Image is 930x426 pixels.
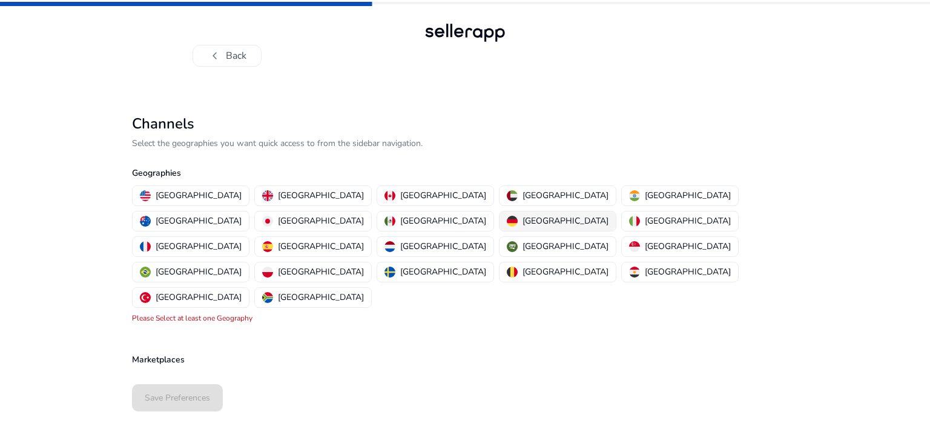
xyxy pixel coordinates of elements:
[156,215,242,227] p: [GEOGRAPHIC_DATA]
[629,216,640,227] img: it.svg
[140,241,151,252] img: fr.svg
[645,240,731,253] p: [GEOGRAPHIC_DATA]
[262,216,273,227] img: jp.svg
[193,45,262,67] button: chevron_leftBack
[278,189,364,202] p: [GEOGRAPHIC_DATA]
[278,291,364,304] p: [GEOGRAPHIC_DATA]
[523,215,608,227] p: [GEOGRAPHIC_DATA]
[140,292,151,303] img: tr.svg
[384,241,395,252] img: nl.svg
[629,241,640,252] img: sg.svg
[400,215,486,227] p: [GEOGRAPHIC_DATA]
[507,216,518,227] img: de.svg
[523,240,608,253] p: [GEOGRAPHIC_DATA]
[507,241,518,252] img: sa.svg
[400,189,486,202] p: [GEOGRAPHIC_DATA]
[278,240,364,253] p: [GEOGRAPHIC_DATA]
[507,267,518,278] img: be.svg
[132,137,798,150] p: Select the geographies you want quick access to from the sidebar navigation.
[156,189,242,202] p: [GEOGRAPHIC_DATA]
[208,48,222,63] span: chevron_left
[523,189,608,202] p: [GEOGRAPHIC_DATA]
[645,189,731,202] p: [GEOGRAPHIC_DATA]
[156,240,242,253] p: [GEOGRAPHIC_DATA]
[384,190,395,201] img: ca.svg
[132,167,798,179] p: Geographies
[507,190,518,201] img: ae.svg
[132,115,798,133] h2: Channels
[278,265,364,278] p: [GEOGRAPHIC_DATA]
[262,292,273,303] img: za.svg
[132,313,252,323] mat-error: Please Select at least one Geography
[262,241,273,252] img: es.svg
[629,267,640,278] img: eg.svg
[400,265,486,278] p: [GEOGRAPHIC_DATA]
[132,353,798,366] p: Marketplaces
[156,265,242,278] p: [GEOGRAPHIC_DATA]
[645,215,731,227] p: [GEOGRAPHIC_DATA]
[384,267,395,278] img: se.svg
[140,267,151,278] img: br.svg
[645,265,731,278] p: [GEOGRAPHIC_DATA]
[262,267,273,278] img: pl.svg
[629,190,640,201] img: in.svg
[140,190,151,201] img: us.svg
[278,215,364,227] p: [GEOGRAPHIC_DATA]
[262,190,273,201] img: uk.svg
[400,240,486,253] p: [GEOGRAPHIC_DATA]
[523,265,608,278] p: [GEOGRAPHIC_DATA]
[140,216,151,227] img: au.svg
[384,216,395,227] img: mx.svg
[156,291,242,304] p: [GEOGRAPHIC_DATA]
